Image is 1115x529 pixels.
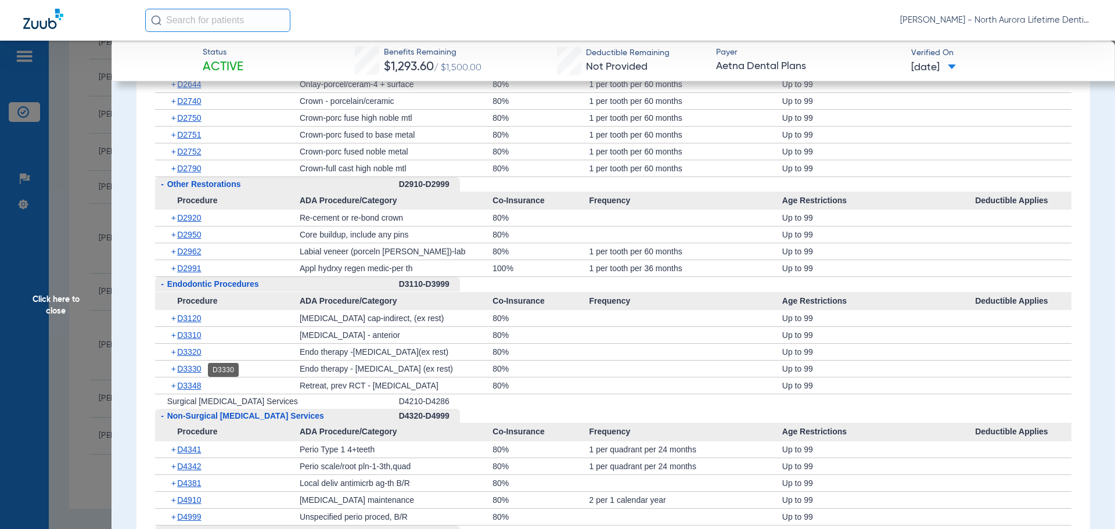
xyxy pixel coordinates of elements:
span: Non-Surgical [MEDICAL_DATA] Services [167,411,324,420]
div: Onlay-porcel/ceram-4 + surface [300,76,492,92]
span: + [171,243,178,260]
span: Frequency [589,423,782,441]
div: 80% [492,243,589,260]
div: Up to 99 [782,93,975,109]
div: Up to 99 [782,509,975,525]
span: Deductible Applies [975,292,1071,311]
span: D2991 [177,264,201,273]
span: + [171,475,178,491]
div: Endo therapy -[MEDICAL_DATA](ex rest) [300,344,492,360]
span: Payer [716,46,901,59]
span: Active [203,59,243,75]
span: ADA Procedure/Category [300,423,492,441]
span: + [171,76,178,92]
span: Endodontic Procedures [167,279,259,289]
span: D3320 [177,347,201,357]
div: 2 per 1 calendar year [589,492,782,508]
span: + [171,509,178,525]
span: + [171,210,178,226]
span: D3310 [177,330,201,340]
span: D3120 [177,314,201,323]
div: Perio Type 1 4+teeth [300,441,492,458]
span: Co-Insurance [492,423,589,441]
span: Deductible Remaining [586,47,670,59]
div: Appl hydrxy regen medic-per th [300,260,492,276]
div: 1 per tooth per 60 months [589,127,782,143]
span: D2752 [177,147,201,156]
span: Co-Insurance [492,292,589,311]
div: 80% [492,377,589,394]
div: Crown - porcelain/ceramic [300,93,492,109]
div: [MEDICAL_DATA] cap-indirect, (ex rest) [300,310,492,326]
div: Unspecified perio proced, B/R [300,509,492,525]
div: Up to 99 [782,143,975,160]
div: 1 per tooth per 60 months [589,76,782,92]
div: 1 per tooth per 60 months [589,243,782,260]
div: Labial veneer (porceln [PERSON_NAME])-lab [300,243,492,260]
img: Zuub Logo [23,9,63,29]
span: Status [203,46,243,59]
img: Search Icon [151,15,161,26]
div: Crown-porc fused noble metal [300,143,492,160]
span: Verified On [911,47,1096,59]
div: 80% [492,509,589,525]
div: Crown-porc fused to base metal [300,127,492,143]
div: Up to 99 [782,475,975,491]
span: + [171,160,178,177]
span: Not Provided [586,62,648,72]
span: D2790 [177,164,201,173]
div: Core buildup, include any pins [300,226,492,243]
span: + [171,327,178,343]
div: 1 per tooth per 60 months [589,143,782,160]
span: + [171,361,178,377]
span: D4381 [177,478,201,488]
div: 80% [492,492,589,508]
div: 1 per quadrant per 24 months [589,441,782,458]
span: Age Restrictions [782,423,975,441]
div: 80% [492,310,589,326]
div: 1 per tooth per 60 months [589,93,782,109]
div: Endo therapy - [MEDICAL_DATA] (ex rest) [300,361,492,377]
span: D4910 [177,495,201,505]
span: ADA Procedure/Category [300,192,492,210]
div: 1 per quadrant per 24 months [589,458,782,474]
span: Procedure [155,192,300,210]
div: 80% [492,110,589,126]
div: 80% [492,361,589,377]
div: Up to 99 [782,76,975,92]
span: Aetna Dental Plans [716,59,901,74]
div: 1 per tooth per 60 months [589,110,782,126]
span: $1,293.60 [384,61,434,73]
div: Up to 99 [782,226,975,243]
div: 80% [492,76,589,92]
span: Age Restrictions [782,192,975,210]
div: 80% [492,160,589,177]
span: / $1,500.00 [434,63,481,73]
div: 80% [492,475,589,491]
span: Co-Insurance [492,192,589,210]
span: Deductible Applies [975,423,1071,441]
span: + [171,441,178,458]
div: [MEDICAL_DATA] maintenance [300,492,492,508]
span: Other Restorations [167,179,241,189]
span: D4999 [177,512,201,521]
div: D4210-D4286 [399,394,460,409]
div: 80% [492,210,589,226]
div: Crown-porc fuse high noble mtl [300,110,492,126]
span: + [171,377,178,394]
span: D2751 [177,130,201,139]
div: Crown-full cast high noble mtl [300,160,492,177]
div: Up to 99 [782,310,975,326]
div: Up to 99 [782,160,975,177]
span: + [171,458,178,474]
div: Up to 99 [782,377,975,394]
div: 80% [492,226,589,243]
span: Surgical [MEDICAL_DATA] Services [167,397,298,406]
div: Up to 99 [782,110,975,126]
div: Up to 99 [782,127,975,143]
div: 80% [492,127,589,143]
div: 80% [492,458,589,474]
span: Frequency [589,292,782,311]
div: D2910-D2999 [399,177,460,192]
span: D4342 [177,462,201,471]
